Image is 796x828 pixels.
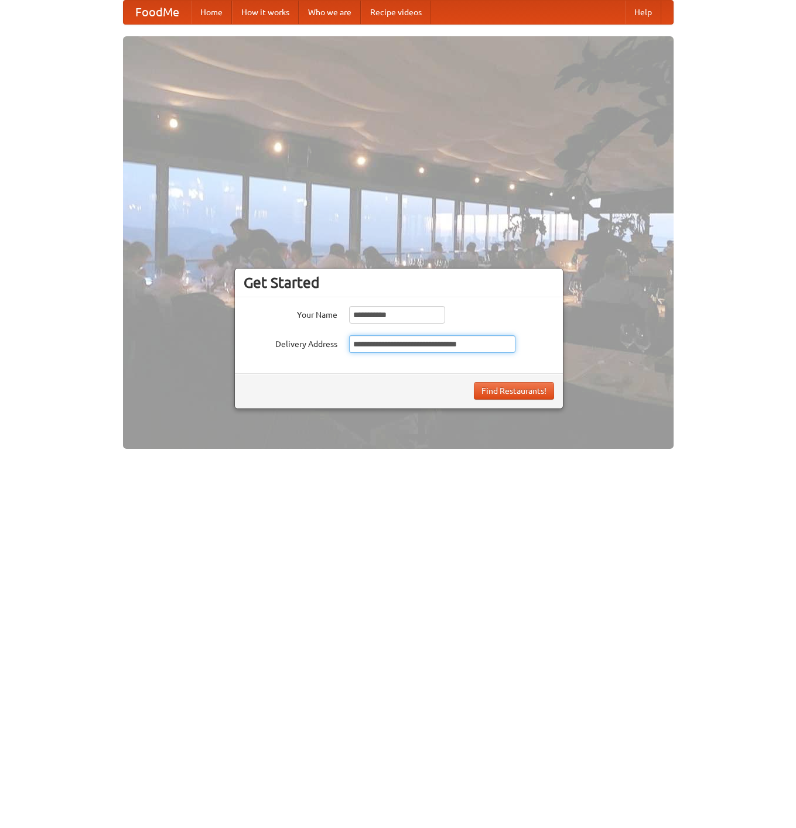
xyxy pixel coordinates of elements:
a: FoodMe [124,1,191,24]
button: Find Restaurants! [474,382,554,400]
a: Who we are [299,1,361,24]
a: Help [625,1,661,24]
a: Recipe videos [361,1,431,24]
label: Your Name [244,306,337,321]
a: How it works [232,1,299,24]
label: Delivery Address [244,335,337,350]
a: Home [191,1,232,24]
h3: Get Started [244,274,554,291]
